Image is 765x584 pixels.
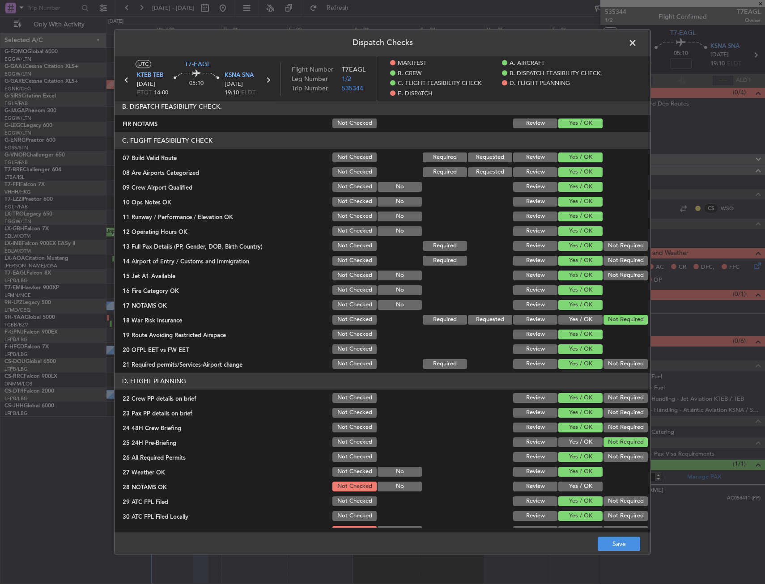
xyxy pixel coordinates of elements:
button: Yes / OK [558,256,603,266]
header: Dispatch Checks [115,30,650,56]
span: B. DISPATCH FEASIBILITY CHECK, [510,69,602,78]
button: Yes / OK [558,226,603,236]
button: Not Required [603,437,648,447]
button: Not Required [603,526,648,536]
button: Yes / OK [558,467,603,477]
button: Yes / OK [558,344,603,354]
button: Not Required [603,511,648,521]
button: Save [598,537,640,551]
button: Yes / OK [558,271,603,280]
button: Yes / OK [558,437,603,447]
button: Yes / OK [558,423,603,432]
button: Yes / OK [558,212,603,221]
button: Not Required [603,408,648,418]
button: Not Required [603,271,648,280]
button: Not Required [603,452,648,462]
button: Yes / OK [558,496,603,506]
button: Yes / OK [558,152,603,162]
button: Yes / OK [558,511,603,521]
button: Not Required [603,241,648,251]
button: Yes / OK [558,330,603,339]
button: Yes / OK [558,197,603,207]
button: Yes / OK [558,182,603,192]
button: Not Required [603,393,648,403]
button: Yes / OK [558,300,603,310]
button: Yes / OK [558,526,603,536]
button: Not Required [603,256,648,266]
button: Yes / OK [558,452,603,462]
button: Yes / OK [558,315,603,325]
button: Yes / OK [558,408,603,418]
button: Yes / OK [558,285,603,295]
button: Yes / OK [558,359,603,369]
button: Yes / OK [558,241,603,251]
button: Not Required [603,496,648,506]
button: Yes / OK [558,118,603,128]
button: Yes / OK [558,167,603,177]
button: Not Required [603,315,648,325]
button: Not Required [603,423,648,432]
button: Yes / OK [558,482,603,491]
button: Yes / OK [558,393,603,403]
button: Not Required [603,359,648,369]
